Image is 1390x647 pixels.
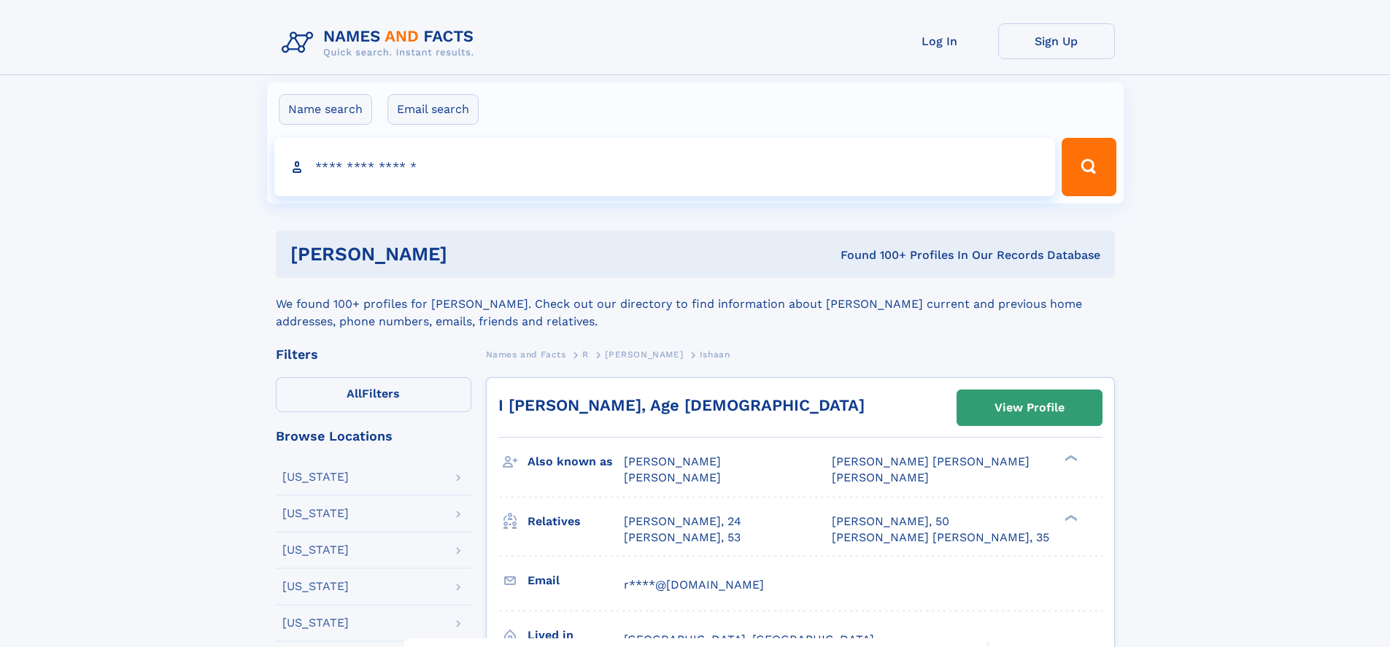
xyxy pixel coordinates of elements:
a: R [582,345,589,363]
label: Name search [279,94,372,125]
a: Sign Up [998,23,1115,59]
div: We found 100+ profiles for [PERSON_NAME]. Check out our directory to find information about [PERS... [276,278,1115,330]
img: Logo Names and Facts [276,23,486,63]
a: [PERSON_NAME], 50 [832,514,949,530]
div: [US_STATE] [282,471,349,483]
div: Browse Locations [276,430,471,443]
h3: Relatives [528,509,624,534]
h3: Also known as [528,449,624,474]
h1: [PERSON_NAME] [290,245,644,263]
span: Ishaan [700,349,730,360]
input: search input [274,138,1056,196]
a: [PERSON_NAME], 53 [624,530,741,546]
div: Found 100+ Profiles In Our Records Database [644,247,1100,263]
span: [PERSON_NAME] [624,470,721,484]
label: Filters [276,377,471,412]
div: [US_STATE] [282,544,349,556]
span: R [582,349,589,360]
a: [PERSON_NAME] [605,345,683,363]
a: View Profile [957,390,1102,425]
button: Search Button [1062,138,1116,196]
div: [US_STATE] [282,508,349,519]
span: [PERSON_NAME] [PERSON_NAME] [832,454,1030,468]
span: [PERSON_NAME] [624,454,721,468]
div: ❯ [1061,454,1078,463]
span: All [347,387,362,400]
div: View Profile [995,391,1065,425]
a: [PERSON_NAME] [PERSON_NAME], 35 [832,530,1049,546]
a: I [PERSON_NAME], Age [DEMOGRAPHIC_DATA] [498,396,865,414]
span: [PERSON_NAME] [832,470,929,484]
div: [US_STATE] [282,581,349,592]
a: [PERSON_NAME], 24 [624,514,741,530]
span: [PERSON_NAME] [605,349,683,360]
a: Log In [881,23,998,59]
div: ❯ [1061,513,1078,522]
h3: Email [528,568,624,593]
div: Filters [276,348,471,361]
span: [GEOGRAPHIC_DATA], [GEOGRAPHIC_DATA] [624,632,874,646]
a: Names and Facts [486,345,566,363]
label: Email search [387,94,479,125]
div: [US_STATE] [282,617,349,629]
